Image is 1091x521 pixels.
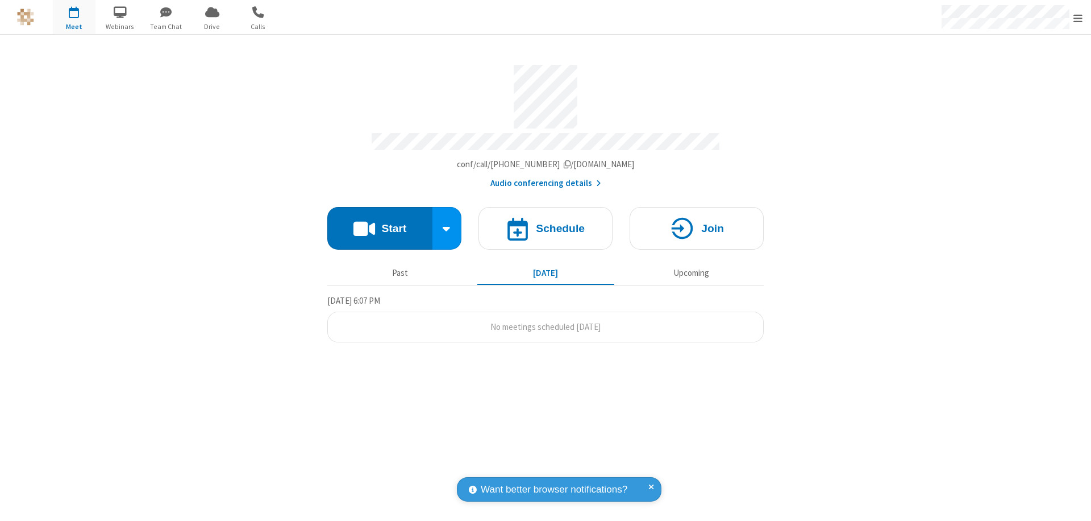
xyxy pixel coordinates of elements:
[457,159,635,169] span: Copy my meeting room link
[490,177,601,190] button: Audio conferencing details
[477,262,614,284] button: [DATE]
[701,223,724,234] h4: Join
[332,262,469,284] button: Past
[17,9,34,26] img: QA Selenium DO NOT DELETE OR CHANGE
[478,207,613,250] button: Schedule
[432,207,462,250] div: Start conference options
[623,262,760,284] button: Upcoming
[490,321,601,332] span: No meetings scheduled [DATE]
[53,22,95,32] span: Meet
[630,207,764,250] button: Join
[99,22,141,32] span: Webinars
[481,482,627,497] span: Want better browser notifications?
[191,22,234,32] span: Drive
[457,158,635,171] button: Copy my meeting room linkCopy my meeting room link
[327,207,432,250] button: Start
[381,223,406,234] h4: Start
[327,295,380,306] span: [DATE] 6:07 PM
[237,22,280,32] span: Calls
[327,294,764,343] section: Today's Meetings
[536,223,585,234] h4: Schedule
[145,22,188,32] span: Team Chat
[327,56,764,190] section: Account details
